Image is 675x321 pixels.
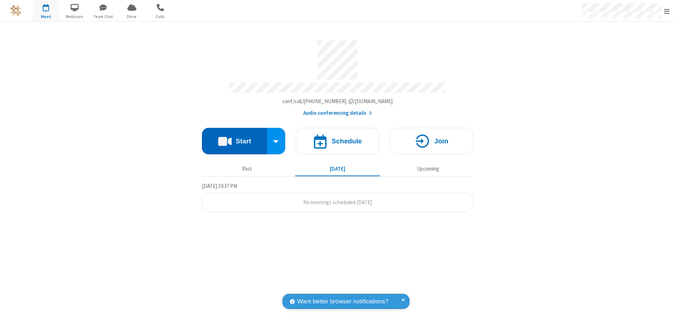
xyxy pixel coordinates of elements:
h4: Join [434,138,448,144]
h4: Schedule [331,138,362,144]
section: Account details [202,35,473,117]
span: Meet [33,13,59,20]
span: Want better browser notifications? [297,297,388,306]
span: Calls [147,13,174,20]
button: Past [205,162,290,176]
button: Upcoming [386,162,471,176]
h4: Start [235,138,251,144]
button: Schedule [296,128,379,154]
div: Start conference options [267,128,286,154]
button: [DATE] [295,162,380,176]
button: Copy my meeting room linkCopy my meeting room link [282,97,393,106]
span: Team Chat [90,13,117,20]
button: Start [202,128,267,154]
span: No meetings scheduled [DATE] [303,199,372,206]
img: QA Selenium DO NOT DELETE OR CHANGE [11,5,21,16]
button: Join [390,128,473,154]
button: Audio conferencing details [303,109,372,117]
span: Webinars [61,13,88,20]
section: Today's Meetings [202,182,473,212]
span: Copy my meeting room link [282,98,393,105]
span: Drive [119,13,145,20]
span: [DATE] 10:37 PM [202,183,237,189]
